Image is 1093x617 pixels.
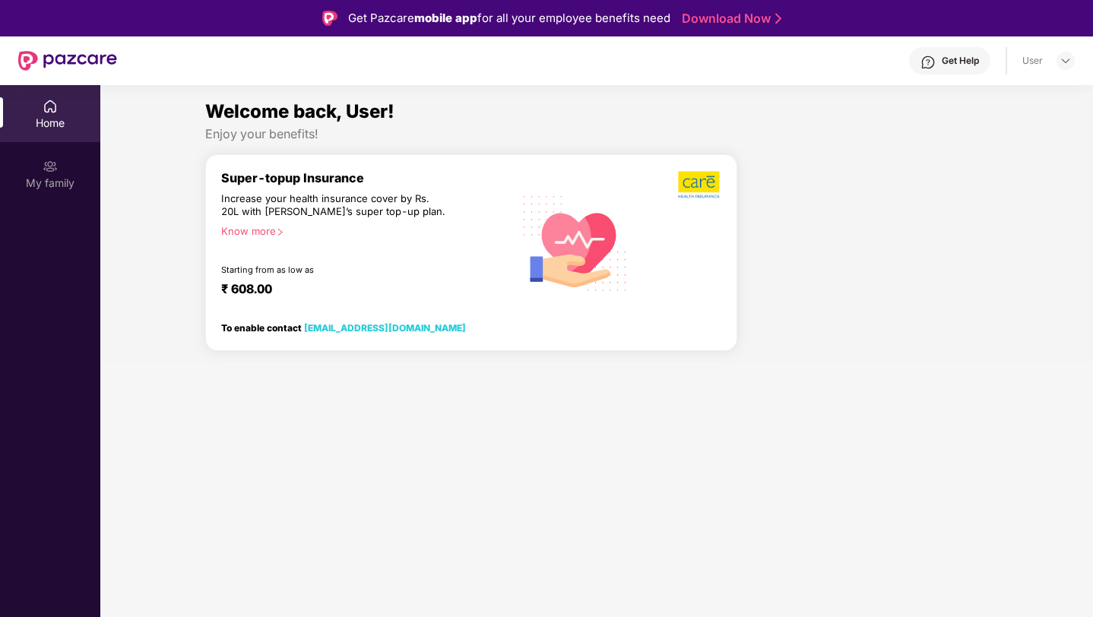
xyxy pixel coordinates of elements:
div: Get Help [942,55,979,67]
div: ₹ 608.00 [221,281,498,299]
img: svg+xml;base64,PHN2ZyBpZD0iSG9tZSIgeG1sbnM9Imh0dHA6Ly93d3cudzMub3JnLzIwMDAvc3ZnIiB3aWR0aD0iMjAiIG... [43,99,58,114]
span: right [276,228,284,236]
a: Download Now [682,11,777,27]
img: svg+xml;base64,PHN2ZyBpZD0iSGVscC0zMngzMiIgeG1sbnM9Imh0dHA6Ly93d3cudzMub3JnLzIwMDAvc3ZnIiB3aWR0aD... [920,55,936,70]
div: Get Pazcare for all your employee benefits need [348,9,670,27]
img: svg+xml;base64,PHN2ZyB4bWxucz0iaHR0cDovL3d3dy53My5vcmcvMjAwMC9zdmciIHhtbG5zOnhsaW5rPSJodHRwOi8vd3... [513,179,638,305]
div: To enable contact [221,322,466,333]
strong: mobile app [414,11,477,25]
img: svg+xml;base64,PHN2ZyB3aWR0aD0iMjAiIGhlaWdodD0iMjAiIHZpZXdCb3g9IjAgMCAyMCAyMCIgZmlsbD0ibm9uZSIgeG... [43,159,58,174]
div: Increase your health insurance cover by Rs. 20L with [PERSON_NAME]’s super top-up plan. [221,192,448,219]
span: Welcome back, User! [205,100,394,122]
div: Starting from as low as [221,264,448,275]
div: Know more [221,225,504,236]
div: Super-topup Insurance [221,170,513,185]
img: svg+xml;base64,PHN2ZyBpZD0iRHJvcGRvd24tMzJ4MzIiIHhtbG5zPSJodHRwOi8vd3d3LnczLm9yZy8yMDAwL3N2ZyIgd2... [1060,55,1072,67]
img: Stroke [775,11,781,27]
div: User [1022,55,1043,67]
div: Enjoy your benefits! [205,126,989,142]
a: [EMAIL_ADDRESS][DOMAIN_NAME] [304,322,466,334]
img: Logo [322,11,337,26]
img: New Pazcare Logo [18,51,117,71]
img: b5dec4f62d2307b9de63beb79f102df3.png [678,170,721,199]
